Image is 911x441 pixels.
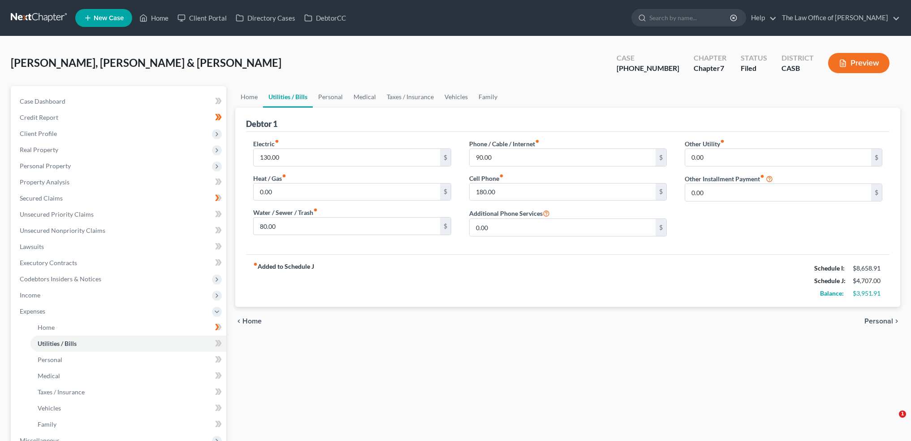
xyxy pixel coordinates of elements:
[20,291,40,299] span: Income
[30,352,226,368] a: Personal
[263,86,313,108] a: Utilities / Bills
[253,262,314,300] strong: Added to Schedule J
[720,139,725,144] i: fiber_manual_record
[20,146,58,153] span: Real Property
[694,63,726,74] div: Chapter
[254,149,440,166] input: --
[864,318,893,325] span: Personal
[275,139,279,144] i: fiber_manual_record
[381,86,439,108] a: Taxes / Insurance
[864,318,900,325] button: Personal chevron_right
[13,206,226,223] a: Unsecured Priority Claims
[135,10,173,26] a: Home
[94,15,124,22] span: New Case
[440,149,451,166] div: $
[694,53,726,63] div: Chapter
[470,183,656,201] input: --
[242,318,262,325] span: Home
[38,404,61,412] span: Vehicles
[871,149,882,166] div: $
[254,183,440,201] input: --
[881,410,902,432] iframe: Intercom live chat
[30,384,226,400] a: Taxes / Insurance
[617,53,679,63] div: Case
[656,219,666,236] div: $
[656,183,666,201] div: $
[38,340,77,347] span: Utilities / Bills
[348,86,381,108] a: Medical
[282,174,286,178] i: fiber_manual_record
[685,149,871,166] input: --
[30,400,226,416] a: Vehicles
[13,190,226,206] a: Secured Claims
[13,93,226,109] a: Case Dashboard
[814,264,845,272] strong: Schedule I:
[781,53,814,63] div: District
[899,410,906,418] span: 1
[685,174,764,183] label: Other Installment Payment
[253,139,279,148] label: Electric
[253,208,318,217] label: Water / Sewer / Trash
[235,86,263,108] a: Home
[777,10,900,26] a: The Law Office of [PERSON_NAME]
[11,56,281,69] span: [PERSON_NAME], [PERSON_NAME] & [PERSON_NAME]
[20,275,101,283] span: Codebtors Insiders & Notices
[20,227,105,234] span: Unsecured Nonpriority Claims
[473,86,503,108] a: Family
[499,174,504,178] i: fiber_manual_record
[853,264,882,273] div: $8,658.91
[246,118,277,129] div: Debtor 1
[469,139,540,148] label: Phone / Cable / Internet
[313,208,318,212] i: fiber_manual_record
[853,276,882,285] div: $4,707.00
[814,277,846,284] strong: Schedule J:
[300,10,350,26] a: DebtorCC
[469,208,550,218] label: Additional Phone Services
[20,259,77,266] span: Executory Contracts
[760,174,764,179] i: fiber_manual_record
[893,318,900,325] i: chevron_right
[470,149,656,166] input: --
[231,10,300,26] a: Directory Cases
[656,149,666,166] div: $
[820,289,844,297] strong: Balance:
[30,319,226,336] a: Home
[30,336,226,352] a: Utilities / Bills
[741,63,767,74] div: Filed
[853,289,882,298] div: $3,951.91
[235,318,242,325] i: chevron_left
[871,184,882,201] div: $
[30,416,226,432] a: Family
[313,86,348,108] a: Personal
[38,420,56,428] span: Family
[13,223,226,239] a: Unsecured Nonpriority Claims
[20,162,71,170] span: Personal Property
[254,218,440,235] input: --
[38,372,60,380] span: Medical
[649,9,731,26] input: Search by name...
[828,53,889,73] button: Preview
[617,63,679,74] div: [PHONE_NUMBER]
[440,218,451,235] div: $
[20,194,63,202] span: Secured Claims
[20,210,94,218] span: Unsecured Priority Claims
[13,239,226,255] a: Lawsuits
[20,114,58,121] span: Credit Report
[439,86,473,108] a: Vehicles
[20,178,69,186] span: Property Analysis
[535,139,540,144] i: fiber_manual_record
[20,243,44,250] span: Lawsuits
[20,130,57,137] span: Client Profile
[685,139,725,148] label: Other Utility
[685,184,871,201] input: --
[781,63,814,74] div: CASB
[38,388,85,396] span: Taxes / Insurance
[30,368,226,384] a: Medical
[13,255,226,271] a: Executory Contracts
[253,262,258,266] i: fiber_manual_record
[470,219,656,236] input: --
[469,174,504,183] label: Cell Phone
[38,356,62,363] span: Personal
[741,53,767,63] div: Status
[440,183,451,201] div: $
